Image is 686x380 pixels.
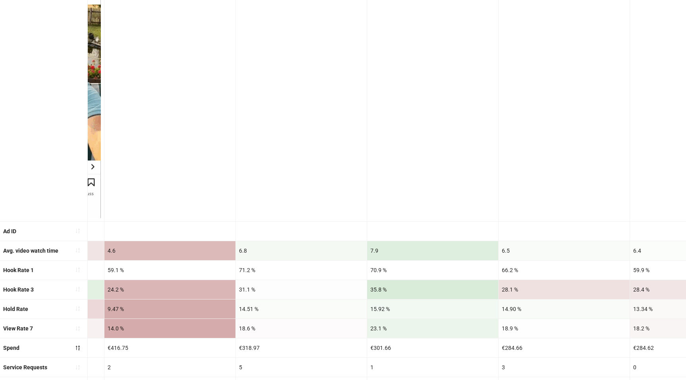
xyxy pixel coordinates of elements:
[236,261,367,280] div: 71.2 %
[367,261,498,280] div: 70.9 %
[499,319,630,338] div: 18.9 %
[367,241,498,260] div: 7.9
[104,299,235,319] div: 9.47 %
[367,338,498,357] div: €301.66
[104,358,235,377] div: 2
[3,345,19,351] b: Spend
[236,280,367,299] div: 31.1 %
[499,280,630,299] div: 28.1 %
[3,325,33,332] b: View Rate 7
[236,241,367,260] div: 6.8
[367,280,498,299] div: 35.8 %
[75,267,81,273] span: sort-ascending
[75,228,81,234] span: sort-ascending
[104,338,235,357] div: €416.75
[367,299,498,319] div: 15.92 %
[499,241,630,260] div: 6.5
[104,319,235,338] div: 14.0 %
[236,358,367,377] div: 5
[3,286,34,293] b: Hook Rate 3
[499,338,630,357] div: €284.66
[3,364,47,370] b: Service Requests
[75,326,81,331] span: sort-ascending
[75,345,81,351] span: sort-descending
[236,338,367,357] div: €318.97
[104,261,235,280] div: 59.1 %
[236,299,367,319] div: 14.51 %
[75,365,81,370] span: sort-ascending
[75,306,81,311] span: sort-ascending
[3,228,16,234] b: Ad ID
[499,358,630,377] div: 3
[236,319,367,338] div: 18.6 %
[3,267,34,273] b: Hook Rate 1
[3,248,58,254] b: Avg. video watch time
[499,261,630,280] div: 66.2 %
[104,241,235,260] div: 4.6
[499,299,630,319] div: 14.90 %
[367,358,498,377] div: 1
[3,306,28,312] b: Hold Rate
[75,248,81,253] span: sort-ascending
[75,286,81,292] span: sort-ascending
[104,280,235,299] div: 24.2 %
[367,319,498,338] div: 23.1 %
